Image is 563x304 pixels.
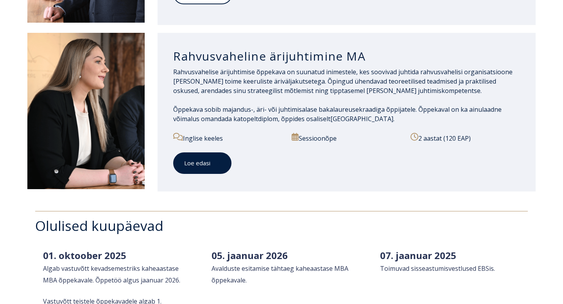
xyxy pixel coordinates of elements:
[173,133,283,143] p: Inglise keeles
[173,49,520,64] h3: Rahvusvaheline ärijuhtimine MA
[43,249,126,262] span: 01. oktoober 2025
[411,133,520,143] p: 2 aastat (120 EAP)
[35,216,163,235] span: Olulised kuupäevad
[173,105,502,123] span: Õppekaval on ka ainulaadne võimalus omandada ka
[380,249,456,262] span: 07. jaanuar 2025
[240,114,278,123] span: topeltdiplom
[173,152,231,174] a: Loe edasi
[43,264,180,284] span: Algab vastuvõtt kevadsemestriks kaheaastase MBA õppekavale. Õppetöö algus jaanuar 2026.
[380,264,384,273] span: T
[27,33,145,189] img: DSC_1907
[388,264,390,273] span: i
[278,114,330,123] span: , õppides osaliselt
[390,264,495,273] span: muvad sisseastumisvestlused EBSis.
[212,264,348,284] span: Avalduste esitamise tähtaeg kaheaastase MBA õppekavale.
[330,114,393,123] span: [GEOGRAPHIC_DATA]
[173,68,513,95] span: Rahvusvahelise ärijuhtimise õppekava on suunatud inimestele, kes soovivad juhtida rahvusvahelisi ...
[173,105,417,114] span: Õppekava sobib majandus-, äri- või juhtimisalase bakalaureusekraadiga õppijatele.
[393,114,394,123] span: .
[212,249,288,262] span: 05. jaanuar 2026
[292,133,401,143] p: Sessioonõpe
[384,264,388,273] span: o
